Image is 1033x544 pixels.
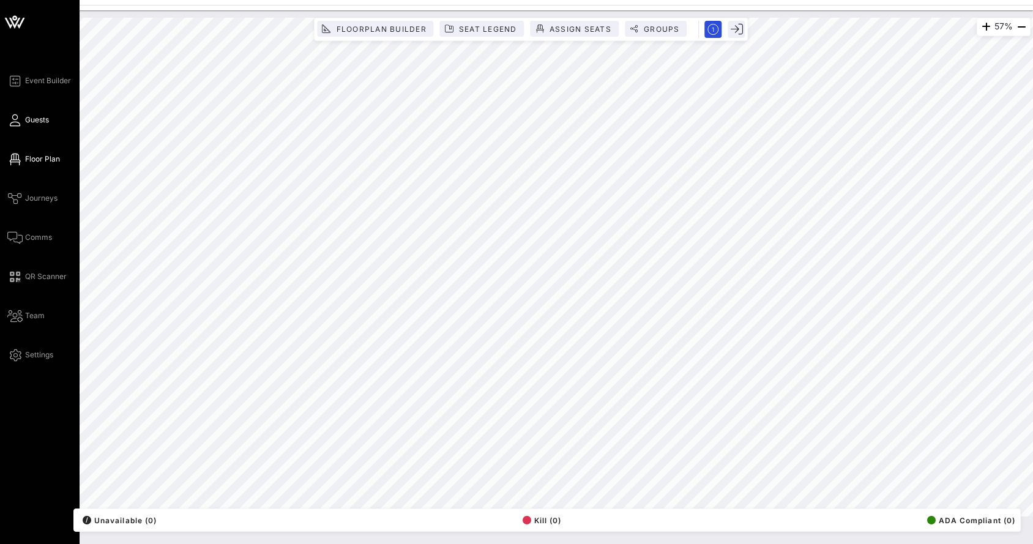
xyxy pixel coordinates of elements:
[440,21,524,37] button: Seat Legend
[83,516,157,525] span: Unavailable (0)
[7,230,52,245] a: Comms
[7,73,71,88] a: Event Builder
[549,24,611,34] span: Assign Seats
[643,24,680,34] span: Groups
[317,21,433,37] button: Floorplan Builder
[519,512,562,529] button: Kill (0)
[25,114,49,125] span: Guests
[977,18,1031,36] div: 57%
[25,154,60,165] span: Floor Plan
[927,516,1015,525] span: ADA Compliant (0)
[625,21,687,37] button: Groups
[335,24,426,34] span: Floorplan Builder
[7,191,58,206] a: Journeys
[25,232,52,243] span: Comms
[25,310,45,321] span: Team
[83,516,91,524] div: /
[25,349,53,360] span: Settings
[531,21,619,37] button: Assign Seats
[523,516,562,525] span: Kill (0)
[923,512,1015,529] button: ADA Compliant (0)
[458,24,517,34] span: Seat Legend
[25,75,71,86] span: Event Builder
[25,271,67,282] span: QR Scanner
[7,113,49,127] a: Guests
[7,308,45,323] a: Team
[7,152,60,166] a: Floor Plan
[25,193,58,204] span: Journeys
[79,512,157,529] button: /Unavailable (0)
[7,269,67,284] a: QR Scanner
[7,348,53,362] a: Settings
